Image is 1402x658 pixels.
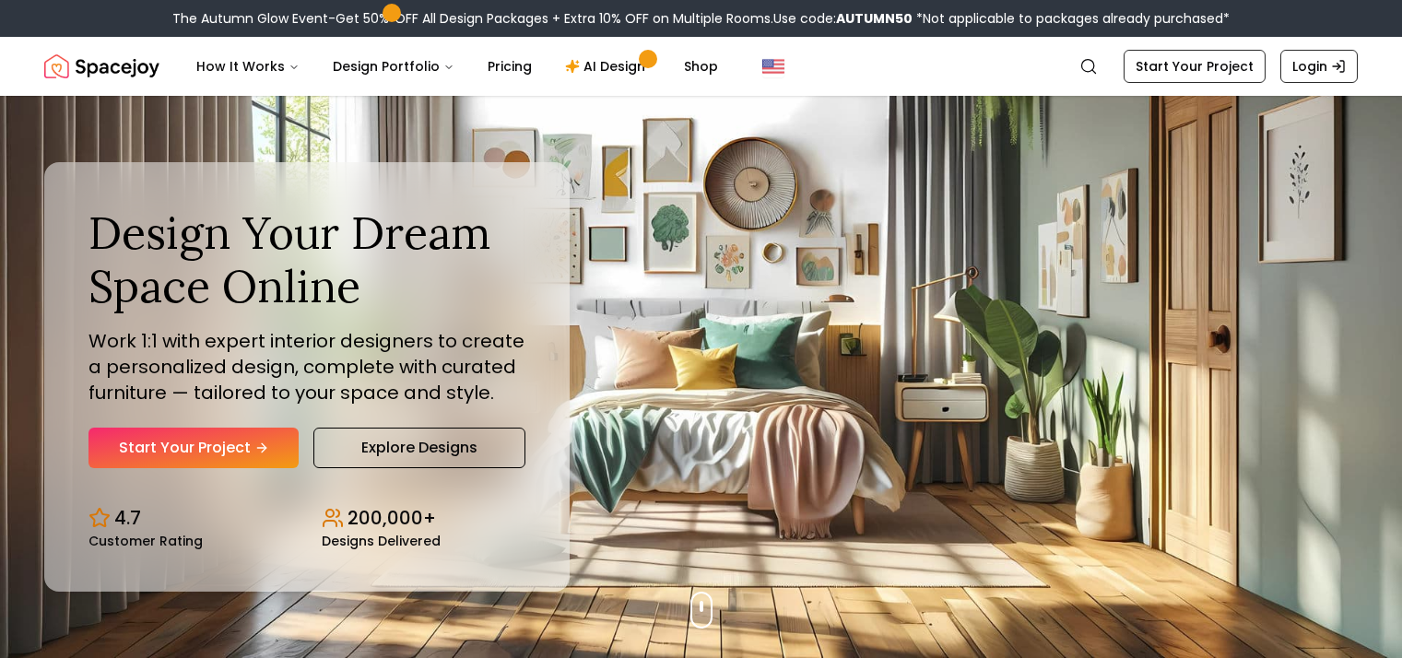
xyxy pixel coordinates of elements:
nav: Global [44,37,1358,96]
small: Designs Delivered [322,535,441,547]
span: *Not applicable to packages already purchased* [913,9,1230,28]
p: 200,000+ [348,505,436,531]
p: 4.7 [114,505,141,531]
p: Work 1:1 with expert interior designers to create a personalized design, complete with curated fu... [88,328,525,405]
nav: Main [182,48,733,85]
b: AUTUMN50 [836,9,913,28]
div: Design stats [88,490,525,547]
a: Spacejoy [44,48,159,85]
button: How It Works [182,48,314,85]
img: United States [762,55,784,77]
div: The Autumn Glow Event-Get 50% OFF All Design Packages + Extra 10% OFF on Multiple Rooms. [172,9,1230,28]
small: Customer Rating [88,535,203,547]
a: Start Your Project [88,428,299,468]
a: Pricing [473,48,547,85]
a: Explore Designs [313,428,525,468]
img: Spacejoy Logo [44,48,159,85]
span: Use code: [773,9,913,28]
a: Start Your Project [1124,50,1266,83]
a: AI Design [550,48,666,85]
h1: Design Your Dream Space Online [88,206,525,312]
a: Shop [669,48,733,85]
a: Login [1280,50,1358,83]
button: Design Portfolio [318,48,469,85]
